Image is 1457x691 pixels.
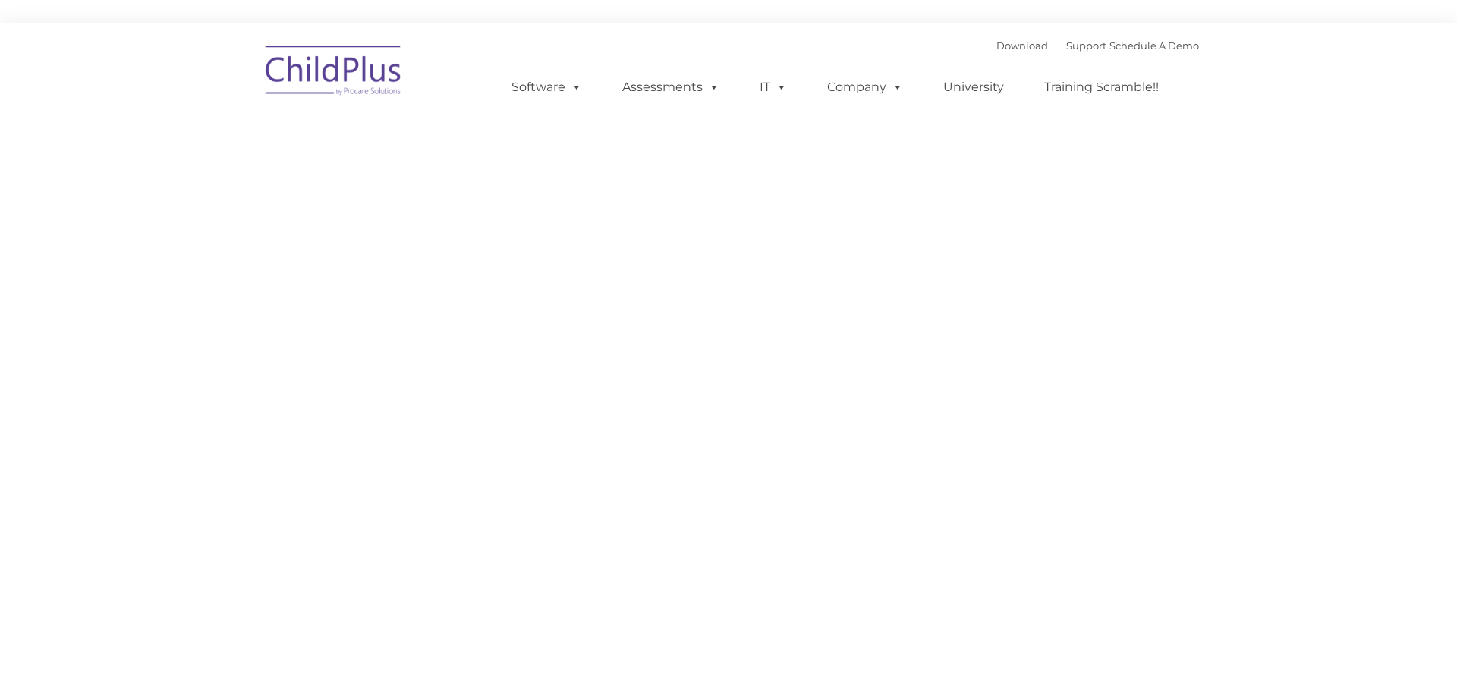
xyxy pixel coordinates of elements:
a: University [928,72,1019,102]
a: Software [496,72,597,102]
a: Download [996,39,1048,52]
a: Schedule A Demo [1109,39,1199,52]
a: Support [1066,39,1106,52]
font: | [996,39,1199,52]
a: Company [812,72,918,102]
a: Assessments [607,72,735,102]
img: ChildPlus by Procare Solutions [258,35,410,111]
a: Training Scramble!! [1029,72,1174,102]
a: IT [744,72,802,102]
